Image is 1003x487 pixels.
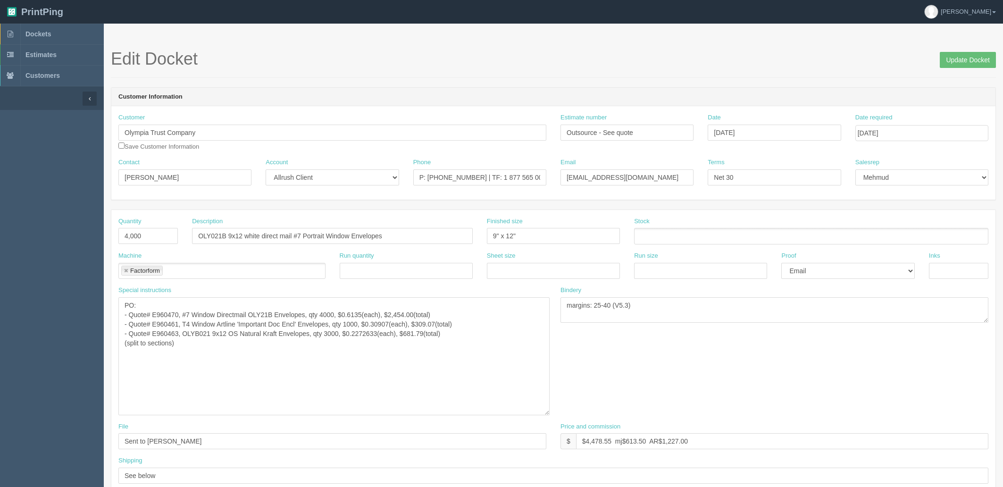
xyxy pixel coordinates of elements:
span: Estimates [25,51,57,59]
label: Shipping [118,456,142,465]
h1: Edit Docket [111,50,996,68]
input: Enter customer name [118,125,546,141]
label: Inks [929,252,940,260]
label: Proof [781,252,796,260]
label: File [118,422,128,431]
header: Customer Information [111,88,995,107]
label: Run size [634,252,658,260]
div: Save Customer Information [118,113,546,151]
input: Update Docket [940,52,996,68]
label: Description [192,217,223,226]
label: Phone [413,158,431,167]
textarea: PO: - Quote# E960470, #7 Window Directmail OLY21B Envelopes, qty 4000, $0.6135(each), $2,454.00(t... [118,297,550,415]
label: Price and commission [560,422,620,431]
label: Bindery [560,286,581,295]
label: Account [266,158,288,167]
label: Customer [118,113,145,122]
label: Special instructions [118,286,171,295]
label: Machine [118,252,142,260]
label: Finished size [487,217,523,226]
label: Sheet size [487,252,516,260]
label: Run quantity [340,252,374,260]
label: Terms [708,158,724,167]
label: Email [560,158,576,167]
label: Date [708,113,720,122]
label: Quantity [118,217,141,226]
label: Contact [118,158,140,167]
label: Salesrep [855,158,879,167]
img: avatar_default-7531ab5dedf162e01f1e0bb0964e6a185e93c5c22dfe317fb01d7f8cd2b1632c.jpg [925,5,938,18]
div: Factorform [130,268,160,274]
label: Estimate number [560,113,607,122]
img: logo-3e63b451c926e2ac314895c53de4908e5d424f24456219fb08d385ab2e579770.png [7,7,17,17]
textarea: margins: 25-40 (V5.3) [560,297,988,323]
span: Customers [25,72,60,79]
div: $ [560,433,576,449]
label: Date required [855,113,893,122]
span: Dockets [25,30,51,38]
label: Stock [634,217,650,226]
